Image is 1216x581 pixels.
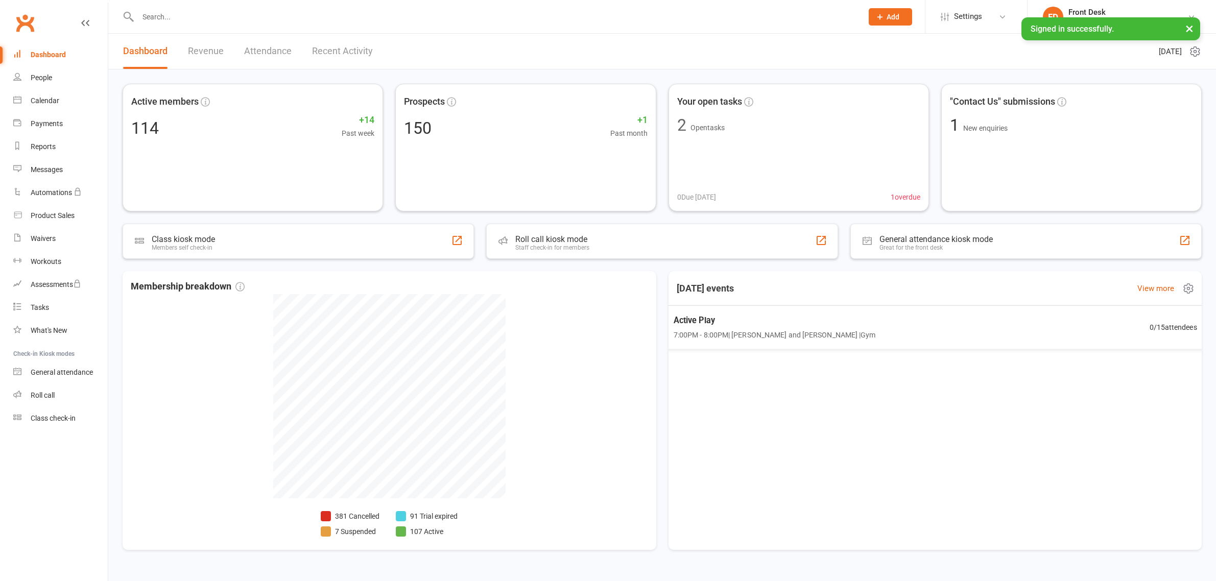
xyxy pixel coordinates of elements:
[1031,24,1114,34] span: Signed in successfully.
[13,384,108,407] a: Roll call
[31,74,52,82] div: People
[31,165,63,174] div: Messages
[610,128,648,139] span: Past month
[1068,8,1187,17] div: Front Desk
[404,94,445,109] span: Prospects
[515,244,589,251] div: Staff check-in for members
[12,10,38,36] a: Clubworx
[1149,321,1197,333] span: 0 / 15 attendees
[244,34,292,69] a: Attendance
[13,407,108,430] a: Class kiosk mode
[131,120,159,136] div: 114
[31,280,81,288] div: Assessments
[31,326,67,334] div: What's New
[123,34,168,69] a: Dashboard
[31,188,72,197] div: Automations
[950,115,963,135] span: 1
[31,257,61,265] div: Workouts
[13,361,108,384] a: General attendance kiosk mode
[13,273,108,296] a: Assessments
[13,66,108,89] a: People
[869,8,912,26] button: Add
[1137,282,1174,295] a: View more
[135,10,855,24] input: Search...
[1180,17,1199,39] button: ×
[31,391,55,399] div: Roll call
[31,303,49,311] div: Tasks
[13,250,108,273] a: Workouts
[13,135,108,158] a: Reports
[954,5,982,28] span: Settings
[13,296,108,319] a: Tasks
[610,113,648,128] span: +1
[31,51,66,59] div: Dashboard
[188,34,224,69] a: Revenue
[13,227,108,250] a: Waivers
[950,94,1055,109] span: "Contact Us" submissions
[879,244,993,251] div: Great for the front desk
[13,181,108,204] a: Automations
[13,43,108,66] a: Dashboard
[677,191,716,203] span: 0 Due [DATE]
[891,191,920,203] span: 1 overdue
[13,158,108,181] a: Messages
[515,234,589,244] div: Roll call kiosk mode
[677,117,686,133] div: 2
[31,414,76,422] div: Class check-in
[13,204,108,227] a: Product Sales
[669,279,742,298] h3: [DATE] events
[963,124,1008,132] span: New enquiries
[13,89,108,112] a: Calendar
[673,313,875,327] span: Active Play
[690,124,725,132] span: Open tasks
[31,96,59,105] div: Calendar
[31,368,93,376] div: General attendance
[1068,17,1187,26] div: Kids Unlimited - [GEOGRAPHIC_DATA]
[312,34,373,69] a: Recent Activity
[342,128,374,139] span: Past week
[879,234,993,244] div: General attendance kiosk mode
[13,112,108,135] a: Payments
[131,279,245,294] span: Membership breakdown
[31,211,75,220] div: Product Sales
[13,319,108,342] a: What's New
[31,234,56,243] div: Waivers
[152,234,215,244] div: Class kiosk mode
[396,526,458,537] li: 107 Active
[342,113,374,128] span: +14
[321,526,379,537] li: 7 Suspended
[887,13,899,21] span: Add
[31,119,63,128] div: Payments
[673,329,875,341] span: 7:00PM - 8:00PM | [PERSON_NAME] and [PERSON_NAME] | Gym
[404,120,432,136] div: 150
[1159,45,1182,58] span: [DATE]
[152,244,215,251] div: Members self check-in
[677,94,742,109] span: Your open tasks
[321,511,379,522] li: 381 Cancelled
[31,142,56,151] div: Reports
[1043,7,1063,27] div: FD
[131,94,199,109] span: Active members
[396,511,458,522] li: 91 Trial expired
